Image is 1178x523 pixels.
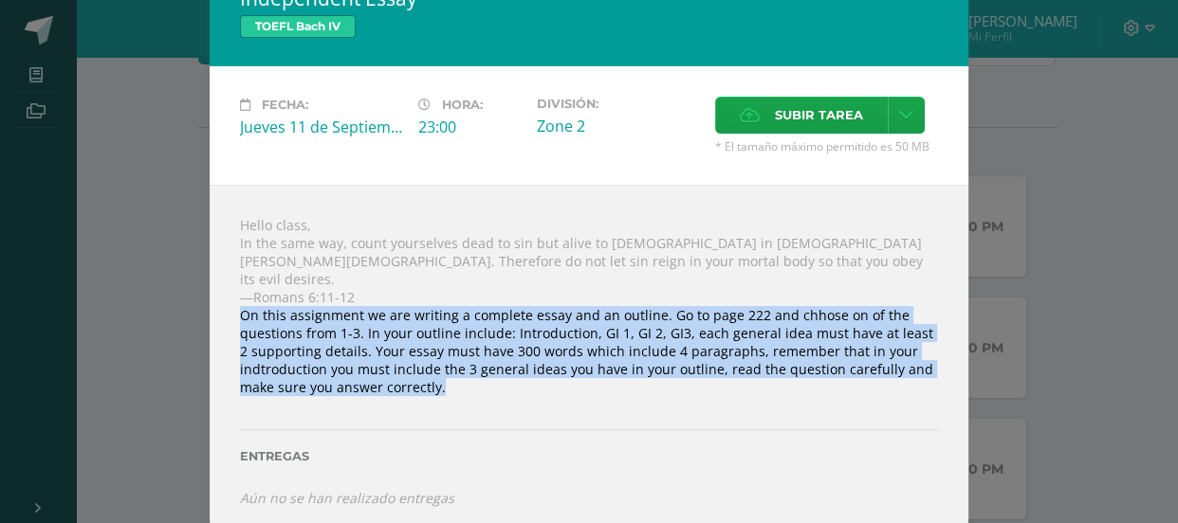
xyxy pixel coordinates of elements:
i: Aún no se han realizado entregas [240,489,454,507]
label: División: [537,97,700,111]
div: Jueves 11 de Septiembre [240,117,403,137]
span: Subir tarea [775,98,863,133]
div: 23:00 [418,117,522,137]
span: * El tamaño máximo permitido es 50 MB [715,138,938,154]
span: Hora: [442,98,483,112]
label: Entregas [240,449,938,463]
span: Fecha: [262,98,308,112]
div: Zone 2 [537,116,700,136]
span: TOEFL Bach IV [240,15,356,38]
